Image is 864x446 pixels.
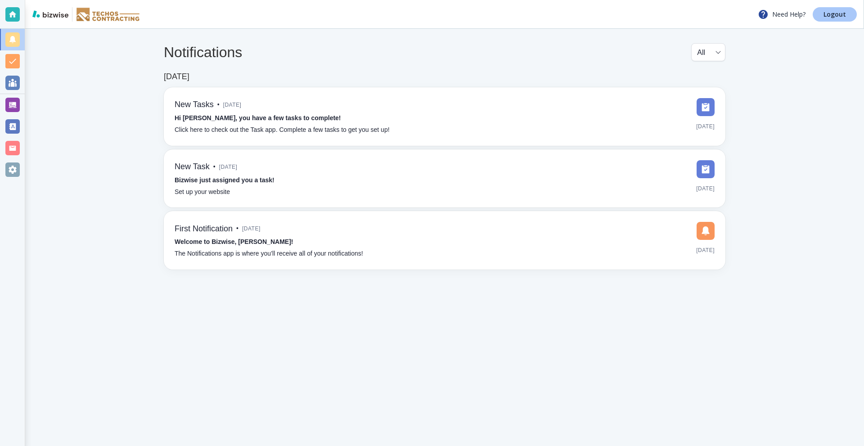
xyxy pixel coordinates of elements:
p: • [236,224,238,234]
span: [DATE] [219,160,238,174]
span: [DATE] [223,98,242,112]
strong: Hi [PERSON_NAME], you have a few tasks to complete! [175,114,341,122]
img: bizwise [32,10,68,18]
h6: First Notification [175,224,233,234]
p: Logout [823,11,846,18]
img: DashboardSidebarTasks.svg [697,98,715,116]
p: Click here to check out the Task app. Complete a few tasks to get you set up! [175,125,390,135]
a: New Task•[DATE]Bizwise just assigned you a task!Set up your website[DATE] [164,149,725,208]
h6: New Task [175,162,210,172]
p: The Notifications app is where you’ll receive all of your notifications! [175,249,363,259]
strong: Bizwise just assigned you a task! [175,176,274,184]
span: [DATE] [696,120,715,133]
div: All [697,44,720,61]
h6: [DATE] [164,72,189,82]
img: DashboardSidebarTasks.svg [697,160,715,178]
a: New Tasks•[DATE]Hi [PERSON_NAME], you have a few tasks to complete!Click here to check out the Ta... [164,87,725,146]
img: Techos Exteriors Roofing & Siding [76,7,140,22]
span: [DATE] [696,243,715,257]
p: • [213,162,216,172]
img: DashboardSidebarNotification.svg [697,222,715,240]
p: • [217,100,220,110]
h6: New Tasks [175,100,214,110]
p: Need Help? [758,9,805,20]
span: [DATE] [242,222,261,235]
h4: Notifications [164,44,242,61]
p: Set up your website [175,187,230,197]
span: [DATE] [696,182,715,195]
a: Logout [813,7,857,22]
strong: Welcome to Bizwise, [PERSON_NAME]! [175,238,293,245]
a: First Notification•[DATE]Welcome to Bizwise, [PERSON_NAME]!The Notifications app is where you’ll ... [164,211,725,270]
